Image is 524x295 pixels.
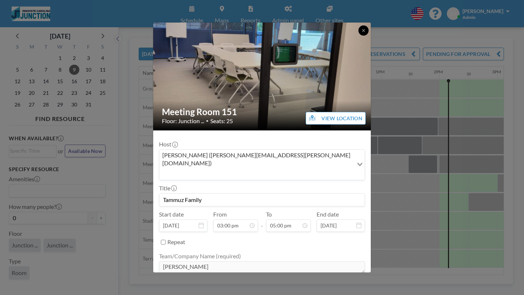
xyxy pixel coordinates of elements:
[159,211,184,218] label: Start date
[159,150,365,180] div: Search for option
[159,252,241,260] label: Team/Company Name (required)
[162,117,204,125] span: Floor: Junction ...
[266,211,272,218] label: To
[210,117,233,125] span: Seats: 25
[206,118,209,124] span: •
[160,169,353,178] input: Search for option
[213,211,227,218] label: From
[159,185,176,192] label: Title
[159,194,365,206] input: (No title)
[261,213,263,229] span: -
[161,151,352,167] span: [PERSON_NAME] ([PERSON_NAME][EMAIL_ADDRESS][PERSON_NAME][DOMAIN_NAME])
[317,211,339,218] label: End date
[162,106,363,117] h2: Meeting Room 151
[159,141,177,148] label: Host
[153,22,372,131] img: 537.jpg
[167,238,185,246] label: Repeat
[306,112,366,125] button: VIEW LOCATION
